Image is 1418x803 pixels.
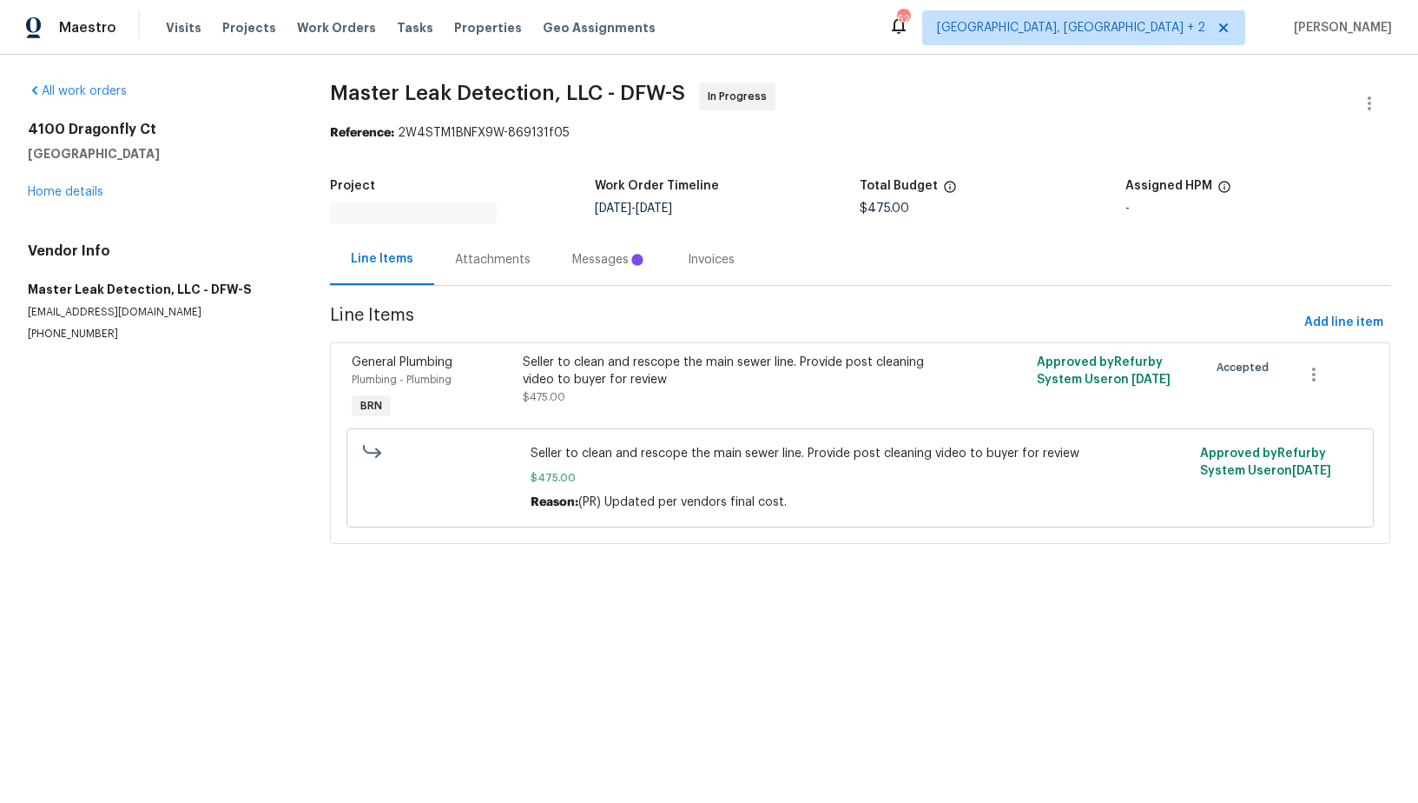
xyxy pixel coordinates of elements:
span: Tasks [397,22,433,34]
b: Reference: [330,127,394,139]
span: Line Items [330,307,1297,339]
span: Seller to clean and rescope the main sewer line. Provide post cleaning video to buyer for review [531,445,1190,462]
span: Approved by Refurby System User on [1200,448,1331,477]
h5: Project [330,180,375,192]
span: $475.00 [860,202,909,215]
div: Invoices [688,251,735,269]
span: Reason: [531,496,578,508]
span: Approved by Refurby System User on [1037,356,1171,386]
h5: Total Budget [860,180,938,192]
div: 62 [897,10,909,28]
span: BRN [353,397,389,415]
p: [EMAIL_ADDRESS][DOMAIN_NAME] [28,305,288,320]
span: - [595,202,672,215]
a: Home details [28,186,103,198]
h2: 4100 Dragonfly Ct [28,121,288,138]
span: [DATE] [1292,465,1331,477]
span: Add line item [1304,312,1383,334]
span: The total cost of line items that have been proposed by Opendoor. This sum includes line items th... [943,180,957,202]
span: Plumbing - Plumbing [352,375,452,385]
div: Attachments [455,251,531,269]
span: Master Leak Detection, LLC - DFW-S [330,83,685,103]
span: [DATE] [1131,374,1171,386]
span: In Progress [708,88,774,105]
div: 2W4STM1BNFX9W-869131f05 [330,124,1390,142]
span: General Plumbing [352,356,452,368]
a: All work orders [28,85,127,97]
span: Work Orders [297,19,376,36]
span: The hpm assigned to this work order. [1217,180,1231,202]
span: Accepted [1217,359,1276,376]
span: Geo Assignments [543,19,656,36]
div: Seller to clean and rescope the main sewer line. Provide post cleaning video to buyer for review [523,354,940,388]
span: $475.00 [531,469,1190,487]
div: Line Items [351,250,413,268]
h5: Work Order Timeline [595,180,719,192]
span: Maestro [59,19,116,36]
h4: Vendor Info [28,242,288,260]
span: [GEOGRAPHIC_DATA], [GEOGRAPHIC_DATA] + 2 [937,19,1205,36]
span: [DATE] [595,202,631,215]
button: Add line item [1297,307,1390,339]
h5: Assigned HPM [1125,180,1212,192]
p: [PHONE_NUMBER] [28,327,288,342]
span: $475.00 [523,392,565,402]
span: Visits [166,19,201,36]
span: [DATE] [636,202,672,215]
span: (PR) Updated per vendors final cost. [578,496,787,508]
span: [PERSON_NAME] [1287,19,1392,36]
h5: [GEOGRAPHIC_DATA] [28,145,288,163]
span: Properties [454,19,522,36]
span: Projects [222,19,276,36]
div: Messages [572,251,646,269]
div: - [1125,202,1390,215]
h5: Master Leak Detection, LLC - DFW-S [28,281,288,298]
